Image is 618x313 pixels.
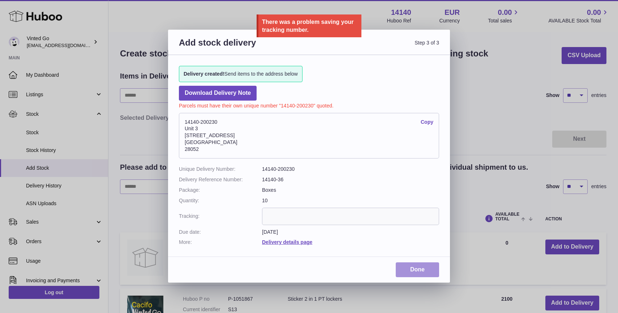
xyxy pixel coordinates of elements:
dt: Tracking: [179,208,262,225]
span: Send items to the address below [184,71,298,77]
a: Copy [421,119,433,126]
p: Parcels must have their own unique number "14140-200230" quoted. [179,101,439,109]
dt: Package: [179,187,262,194]
a: Download Delivery Note [179,86,257,101]
h3: Add stock delivery [179,37,309,57]
dt: Due date: [179,229,262,236]
dd: 14140-36 [262,176,439,183]
dt: Unique Delivery Number: [179,166,262,173]
dd: Boxes [262,187,439,194]
strong: Delivery created! [184,71,224,77]
div: There was a problem saving your tracking number. [262,18,358,34]
dt: Delivery Reference Number: [179,176,262,183]
dd: 14140-200230 [262,166,439,173]
a: Done [396,262,439,277]
dt: More: [179,239,262,246]
dd: [DATE] [262,229,439,236]
span: Step 3 of 3 [309,37,439,57]
address: 14140-200230 Unit 3 [STREET_ADDRESS] [GEOGRAPHIC_DATA] 28052 [179,113,439,158]
a: Delivery details page [262,239,312,245]
dt: Quantity: [179,197,262,204]
dd: 10 [262,197,439,204]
